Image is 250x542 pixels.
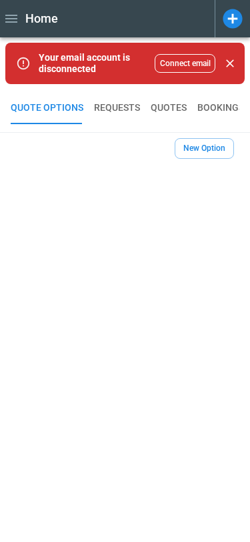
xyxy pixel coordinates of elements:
[11,92,83,124] button: QUOTE OPTIONS
[197,92,244,124] button: BOOKINGS
[39,52,149,75] p: Your email account is disconnected
[221,47,239,80] div: dismiss
[221,54,239,73] button: Close
[25,11,58,27] h1: Home
[94,92,140,124] button: REQUESTS
[155,54,215,73] button: Connect email
[151,92,187,124] button: QUOTES
[175,138,234,159] button: New Option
